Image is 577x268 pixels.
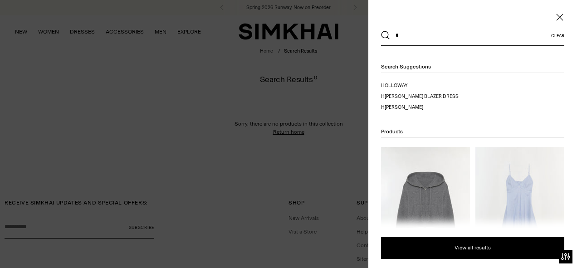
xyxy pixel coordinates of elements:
[381,93,470,100] a: helena combo blazer dress
[381,31,390,40] button: Search
[385,104,423,110] span: [PERSON_NAME]
[381,237,564,259] button: View all results
[385,93,459,99] span: [PERSON_NAME] blazer dress
[385,83,408,88] span: olloway
[381,128,403,135] span: Products
[381,83,385,88] mark: h
[381,82,470,89] a: holloway
[555,13,564,22] button: Close
[381,104,385,110] mark: h
[381,104,470,111] a: helena
[390,25,551,45] input: What are you looking for?
[381,63,431,70] span: Search suggestions
[381,93,385,99] mark: h
[551,33,564,38] button: Clear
